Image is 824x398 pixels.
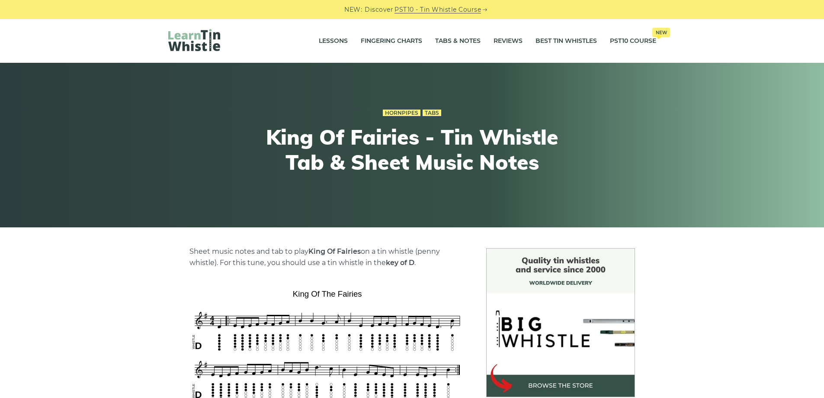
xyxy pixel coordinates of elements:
a: Fingering Charts [361,30,422,52]
h1: King Of Fairies - Tin Whistle Tab & Sheet Music Notes [253,125,571,175]
img: LearnTinWhistle.com [168,29,220,51]
a: Tabs & Notes [435,30,481,52]
a: Tabs [423,110,441,116]
a: PST10 CourseNew [610,30,656,52]
span: New [652,28,670,37]
img: BigWhistle Tin Whistle Store [486,248,635,397]
strong: King Of Fairies [308,247,361,256]
a: Lessons [319,30,348,52]
strong: key of D [386,259,414,267]
a: Reviews [494,30,523,52]
a: Best Tin Whistles [535,30,597,52]
a: Hornpipes [383,110,420,116]
p: Sheet music notes and tab to play on a tin whistle (penny whistle). For this tune, you should use... [189,246,465,269]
